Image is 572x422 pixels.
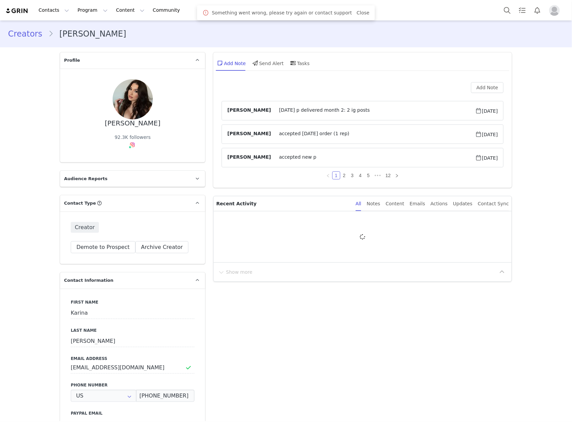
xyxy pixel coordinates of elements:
i: icon: left [326,174,330,178]
li: 12 [383,171,393,179]
div: Updates [453,196,472,211]
input: Country [71,390,136,402]
button: Program [73,3,112,18]
span: Profile [64,57,80,64]
a: Community [149,3,187,18]
span: Something went wrong, please try again or contact support [212,9,352,16]
span: ••• [373,171,383,179]
button: Search [500,3,515,18]
button: Notifications [530,3,545,18]
span: Contact Information [64,277,113,284]
label: First Name [71,299,194,305]
li: Previous Page [324,171,332,179]
button: Add Note [471,82,504,93]
a: Creators [8,28,48,40]
a: Close [357,10,369,15]
div: Send Alert [251,55,284,71]
img: grin logo [5,8,29,14]
span: Audience Reports [64,175,108,182]
span: Contact Type [64,200,96,207]
button: Demote to Prospect [71,241,135,253]
label: Paypal Email [71,410,194,416]
div: Notes [367,196,380,211]
button: Content [112,3,149,18]
button: Archive Creator [135,241,189,253]
span: accepted [DATE] order (1 rep) [271,130,475,138]
button: Profile [545,5,567,16]
a: 3 [349,172,356,179]
input: Email Address [71,362,194,374]
li: 2 [340,171,348,179]
span: [PERSON_NAME] [227,154,271,162]
li: Next Page [393,171,401,179]
button: Contacts [35,3,73,18]
div: 92.3K followers [115,134,151,141]
div: Emails [410,196,425,211]
span: [DATE] [475,107,498,115]
div: All [356,196,361,211]
li: 3 [348,171,356,179]
a: 1 [333,172,340,179]
a: 12 [384,172,393,179]
div: Actions [431,196,448,211]
span: [PERSON_NAME] [227,130,271,138]
button: Show more [218,267,253,277]
span: accepted new p [271,154,475,162]
img: placeholder-profile.jpg [549,5,560,16]
li: Next 5 Pages [373,171,383,179]
a: 2 [341,172,348,179]
img: c99550c1-e6de-4708-9cdb-62bf76cbe200.jpg [113,79,153,119]
i: icon: right [395,174,399,178]
span: [DATE] [475,130,498,138]
p: Recent Activity [216,196,350,211]
div: Contact Sync [478,196,509,211]
li: 1 [332,171,340,179]
div: [PERSON_NAME] [105,119,161,127]
a: Tasks [515,3,530,18]
span: [DATE] p delivered month 2: 2 ig posts [271,107,475,115]
label: Email Address [71,356,194,362]
div: Add Note [216,55,246,71]
a: 4 [357,172,364,179]
label: Phone Number [71,382,194,388]
a: 5 [365,172,372,179]
div: Tasks [289,55,310,71]
img: instagram.svg [130,142,135,148]
span: [PERSON_NAME] [227,107,271,115]
label: Last Name [71,327,194,333]
span: Creator [71,222,99,233]
input: (XXX) XXX-XXXX [136,390,194,402]
li: 4 [356,171,364,179]
li: 5 [364,171,373,179]
div: Content [386,196,404,211]
span: [DATE] [475,154,498,162]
